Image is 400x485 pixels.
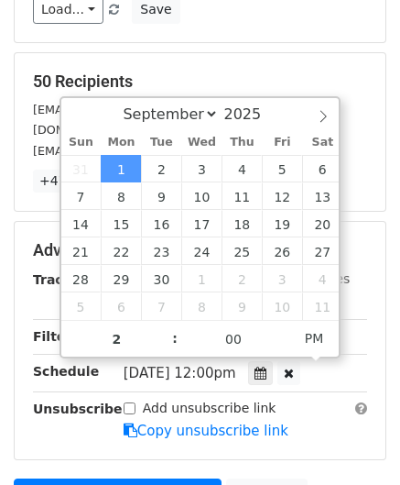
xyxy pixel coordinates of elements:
[141,237,181,265] span: September 23, 2025
[61,137,102,149] span: Sun
[302,210,342,237] span: September 20, 2025
[101,155,141,182] span: September 1, 2025
[143,399,276,418] label: Add unsubscribe link
[141,292,181,320] span: October 7, 2025
[33,402,123,416] strong: Unsubscribe
[141,137,181,149] span: Tue
[101,292,141,320] span: October 6, 2025
[222,265,262,292] span: October 2, 2025
[181,265,222,292] span: October 1, 2025
[61,292,102,320] span: October 5, 2025
[61,265,102,292] span: September 28, 2025
[262,265,302,292] span: October 3, 2025
[33,329,80,344] strong: Filters
[222,182,262,210] span: September 11, 2025
[33,123,334,137] small: [DOMAIN_NAME][EMAIL_ADDRESS][DOMAIN_NAME]
[181,292,222,320] span: October 8, 2025
[33,144,237,158] small: [EMAIL_ADDRESS][DOMAIN_NAME]
[124,365,236,381] span: [DATE] 12:00pm
[181,237,222,265] span: September 24, 2025
[222,155,262,182] span: September 4, 2025
[222,137,262,149] span: Thu
[141,182,181,210] span: September 9, 2025
[302,265,342,292] span: October 4, 2025
[262,155,302,182] span: September 5, 2025
[101,265,141,292] span: September 29, 2025
[302,237,342,265] span: September 27, 2025
[178,321,289,358] input: Minute
[222,237,262,265] span: September 25, 2025
[33,240,367,260] h5: Advanced
[101,182,141,210] span: September 8, 2025
[222,292,262,320] span: October 9, 2025
[61,237,102,265] span: September 21, 2025
[302,137,342,149] span: Sat
[181,210,222,237] span: September 17, 2025
[101,137,141,149] span: Mon
[101,210,141,237] span: September 15, 2025
[181,182,222,210] span: September 10, 2025
[262,237,302,265] span: September 26, 2025
[141,265,181,292] span: September 30, 2025
[61,182,102,210] span: September 7, 2025
[124,423,288,439] a: Copy unsubscribe link
[302,155,342,182] span: September 6, 2025
[33,272,94,287] strong: Tracking
[219,105,285,123] input: Year
[302,182,342,210] span: September 13, 2025
[33,364,99,379] strong: Schedule
[262,182,302,210] span: September 12, 2025
[302,292,342,320] span: October 11, 2025
[61,321,173,358] input: Hour
[141,210,181,237] span: September 16, 2025
[141,155,181,182] span: September 2, 2025
[61,210,102,237] span: September 14, 2025
[33,170,110,193] a: +47 more
[61,155,102,182] span: August 31, 2025
[181,155,222,182] span: September 3, 2025
[222,210,262,237] span: September 18, 2025
[33,72,367,92] h5: 50 Recipients
[101,237,141,265] span: September 22, 2025
[172,320,178,357] span: :
[262,137,302,149] span: Fri
[289,320,340,357] span: Click to toggle
[33,103,237,116] small: [EMAIL_ADDRESS][DOMAIN_NAME]
[262,210,302,237] span: September 19, 2025
[262,292,302,320] span: October 10, 2025
[181,137,222,149] span: Wed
